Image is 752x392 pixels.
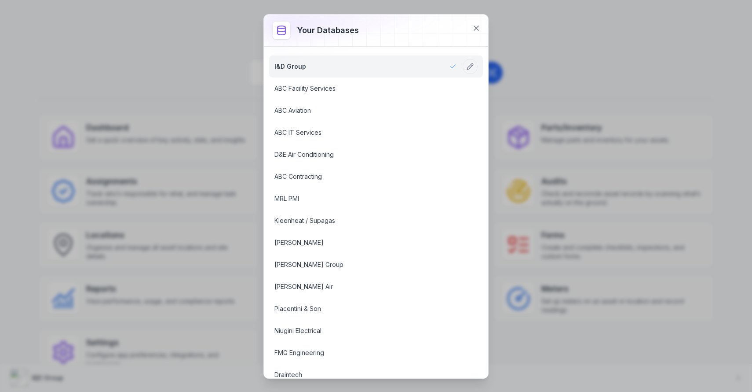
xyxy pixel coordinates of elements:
a: [PERSON_NAME] Group [274,260,456,269]
a: Kleenheat / Supagas [274,216,456,225]
a: ABC Aviation [274,106,456,115]
a: I&D Group [274,62,456,71]
a: Niugini Electrical [274,326,456,335]
a: MRL PMI [274,194,456,203]
a: D&E Air Conditioning [274,150,456,159]
a: [PERSON_NAME] [274,238,456,247]
a: ABC IT Services [274,128,456,137]
a: ABC Contracting [274,172,456,181]
a: [PERSON_NAME] Air [274,282,456,291]
a: Draintech [274,370,456,379]
a: ABC Facility Services [274,84,456,93]
a: FMG Engineering [274,348,456,357]
h3: Your databases [297,24,359,37]
a: Piacentini & Son [274,304,456,313]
